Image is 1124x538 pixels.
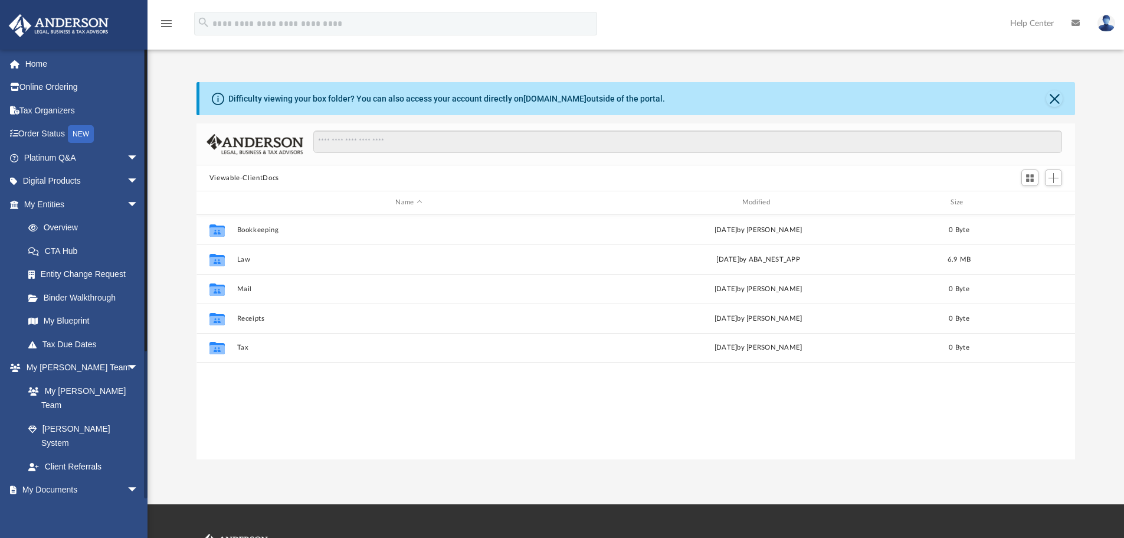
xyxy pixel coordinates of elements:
a: Home [8,52,156,76]
a: Tax Organizers [8,99,156,122]
div: [DATE] by [PERSON_NAME] [586,343,930,353]
a: menu [159,22,173,31]
div: [DATE] by ABA_NEST_APP [586,254,930,265]
a: Binder Walkthrough [17,286,156,309]
span: arrow_drop_down [127,356,150,380]
div: Difficulty viewing your box folder? You can also access your account directly on outside of the p... [228,93,665,105]
a: [DOMAIN_NAME] [523,94,586,103]
button: Switch to Grid View [1021,169,1039,186]
i: menu [159,17,173,31]
button: Mail [237,285,581,293]
img: Anderson Advisors Platinum Portal [5,14,112,37]
span: 0 Byte [949,226,969,233]
a: My Blueprint [17,309,150,333]
div: Size [935,197,982,208]
a: Order StatusNEW [8,122,156,146]
div: Modified [586,197,930,208]
a: CTA Hub [17,239,156,263]
div: [DATE] by [PERSON_NAME] [586,224,930,235]
a: My Entitiesarrow_drop_down [8,193,156,216]
a: Client Referrals [17,455,150,478]
button: Receipts [237,315,581,322]
span: 0 Byte [949,315,969,321]
a: My [PERSON_NAME] Team [17,379,145,417]
a: [PERSON_NAME] System [17,417,150,455]
a: Online Ordering [8,76,156,99]
a: Digital Productsarrow_drop_down [8,169,156,193]
button: Close [1046,90,1063,107]
div: id [202,197,231,208]
span: arrow_drop_down [127,478,150,503]
span: arrow_drop_down [127,193,150,217]
div: grid [196,215,1076,459]
button: Viewable-ClientDocs [209,173,279,184]
button: Add [1045,169,1063,186]
img: User Pic [1097,15,1115,32]
a: Platinum Q&Aarrow_drop_down [8,146,156,169]
span: 6.9 MB [947,256,971,262]
a: Overview [17,216,156,240]
a: My [PERSON_NAME] Teamarrow_drop_down [8,356,150,380]
a: Tax Due Dates [17,332,156,356]
div: [DATE] by [PERSON_NAME] [586,283,930,294]
a: Entity Change Request [17,263,156,286]
input: Search files and folders [313,131,1062,153]
span: arrow_drop_down [127,169,150,194]
button: Bookkeeping [237,226,581,234]
span: arrow_drop_down [127,146,150,170]
button: Law [237,256,581,263]
div: Name [236,197,581,208]
a: My Documentsarrow_drop_down [8,478,156,502]
span: 0 Byte [949,285,969,292]
div: [DATE] by [PERSON_NAME] [586,313,930,324]
span: 0 Byte [949,344,969,351]
div: NEW [68,125,94,143]
div: id [988,197,1070,208]
i: search [197,16,210,29]
button: Tax [237,344,581,351]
